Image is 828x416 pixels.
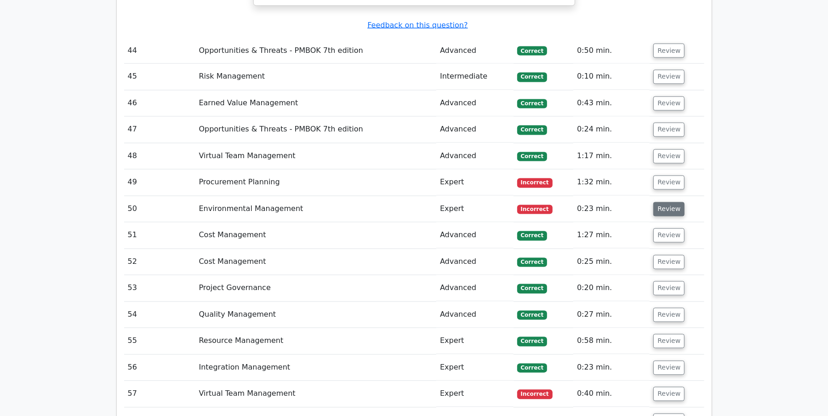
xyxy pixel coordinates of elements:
td: 47 [124,117,195,143]
td: 44 [124,38,195,64]
td: Opportunities & Threats - PMBOK 7th edition [195,38,437,64]
td: Risk Management [195,64,437,90]
td: Opportunities & Threats - PMBOK 7th edition [195,117,437,143]
span: Correct [517,231,547,240]
td: Expert [436,328,514,354]
button: Review [653,308,685,322]
td: 0:27 min. [573,302,650,328]
td: 53 [124,275,195,302]
td: 0:58 min. [573,328,650,354]
span: Incorrect [517,178,553,188]
td: 0:23 min. [573,355,650,381]
button: Review [653,44,685,58]
td: Expert [436,355,514,381]
button: Review [653,202,685,217]
td: Environmental Management [195,196,437,222]
td: Cost Management [195,222,437,249]
td: Project Governance [195,275,437,302]
td: 0:50 min. [573,38,650,64]
td: 1:17 min. [573,143,650,170]
a: Feedback on this question? [367,21,468,29]
td: Advanced [436,38,514,64]
td: Advanced [436,143,514,170]
td: 0:43 min. [573,91,650,117]
td: 56 [124,355,195,381]
td: 0:20 min. [573,275,650,302]
span: Correct [517,99,547,108]
td: 0:10 min. [573,64,650,90]
span: Correct [517,46,547,56]
td: 49 [124,170,195,196]
button: Review [653,97,685,111]
td: 0:40 min. [573,381,650,407]
td: Integration Management [195,355,437,381]
td: Expert [436,196,514,222]
button: Review [653,176,685,190]
span: Correct [517,152,547,161]
button: Review [653,334,685,348]
td: 0:24 min. [573,117,650,143]
button: Review [653,361,685,375]
td: 54 [124,302,195,328]
td: 46 [124,91,195,117]
button: Review [653,70,685,84]
button: Review [653,281,685,296]
span: Incorrect [517,205,553,214]
span: Incorrect [517,390,553,399]
td: 45 [124,64,195,90]
td: Advanced [436,117,514,143]
td: 57 [124,381,195,407]
button: Review [653,123,685,137]
td: Advanced [436,222,514,249]
span: Correct [517,284,547,293]
span: Correct [517,364,547,373]
span: Correct [517,337,547,346]
td: 0:25 min. [573,249,650,275]
td: Advanced [436,302,514,328]
td: Cost Management [195,249,437,275]
td: 50 [124,196,195,222]
button: Review [653,149,685,164]
td: Virtual Team Management [195,143,437,170]
span: Correct [517,311,547,320]
td: Expert [436,381,514,407]
span: Correct [517,125,547,135]
td: Advanced [436,275,514,302]
td: Advanced [436,91,514,117]
td: Quality Management [195,302,437,328]
td: Procurement Planning [195,170,437,196]
td: 1:27 min. [573,222,650,249]
td: Resource Management [195,328,437,354]
td: 55 [124,328,195,354]
span: Correct [517,258,547,267]
td: Virtual Team Management [195,381,437,407]
td: Intermediate [436,64,514,90]
td: 1:32 min. [573,170,650,196]
button: Review [653,387,685,401]
td: 52 [124,249,195,275]
td: 51 [124,222,195,249]
td: 48 [124,143,195,170]
td: 0:23 min. [573,196,650,222]
button: Review [653,228,685,243]
span: Correct [517,73,547,82]
td: Advanced [436,249,514,275]
button: Review [653,255,685,269]
td: Earned Value Management [195,91,437,117]
td: Expert [436,170,514,196]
